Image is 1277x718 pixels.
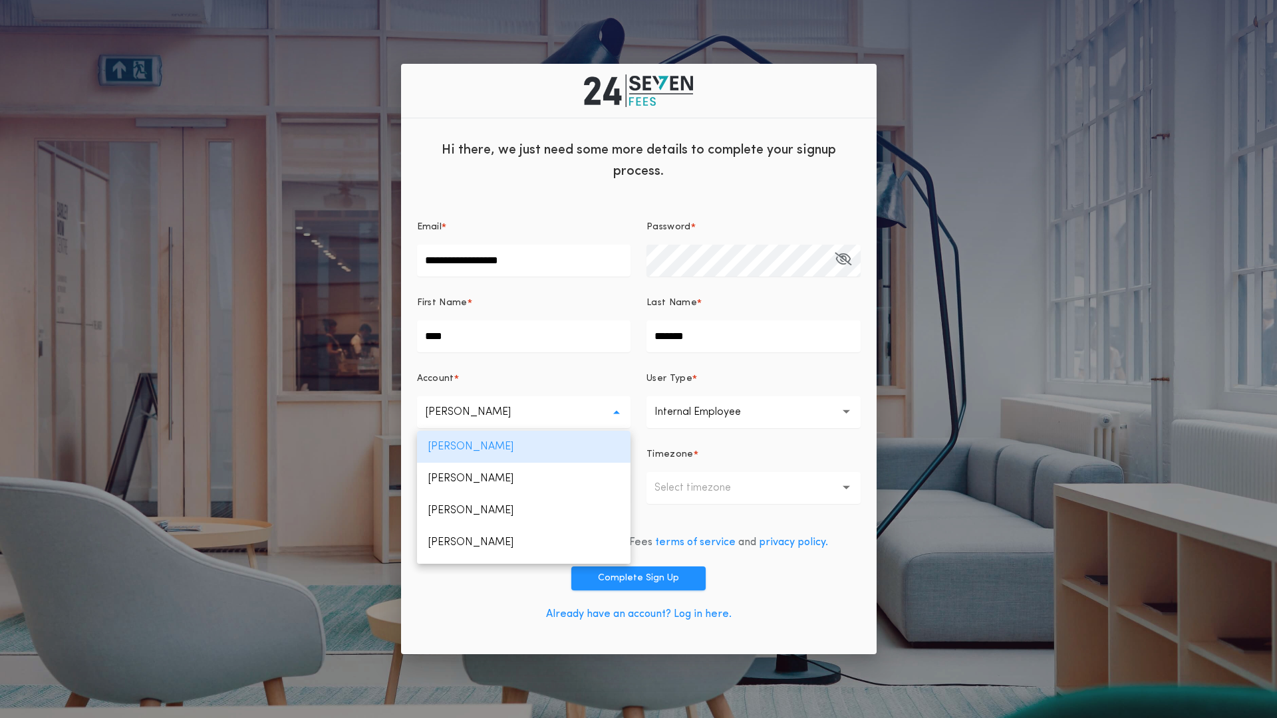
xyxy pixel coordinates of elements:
[417,495,631,527] p: [PERSON_NAME]
[417,320,631,352] input: First Name*
[646,396,861,428] button: Internal Employee
[417,431,631,463] p: [PERSON_NAME]
[646,372,692,386] p: User Type
[646,448,694,461] p: Timezone
[417,297,468,310] p: First Name
[646,221,691,234] p: Password
[646,320,861,352] input: Last Name*
[425,404,532,420] p: [PERSON_NAME]
[417,396,631,428] button: [PERSON_NAME]
[417,221,442,234] p: Email
[654,404,762,420] p: Internal Employee
[646,297,697,310] p: Last Name
[646,472,861,504] button: Select timezone
[584,74,693,106] img: org logo
[417,463,631,495] p: [PERSON_NAME]
[759,537,828,548] a: privacy policy.
[417,245,631,277] input: Email*
[417,431,631,564] ul: [PERSON_NAME]
[449,535,828,550] div: By signing up, you agree to 24|Seven Fees and
[417,527,631,558] p: [PERSON_NAME]
[655,537,736,548] a: terms of service
[417,558,631,590] p: [PERSON_NAME]
[417,372,454,386] p: Account
[646,245,861,277] input: Password*
[401,129,877,189] div: Hi there, we just need some more details to complete your signup process.
[571,566,706,590] button: Complete Sign Up
[835,245,851,277] button: Password*
[546,609,732,620] a: Already have an account? Log in here.
[654,480,752,496] p: Select timezone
